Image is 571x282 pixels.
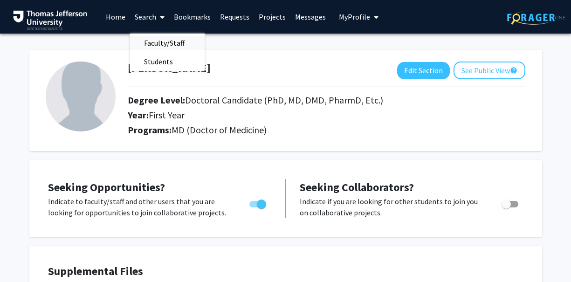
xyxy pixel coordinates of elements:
[130,52,187,71] span: Students
[128,95,454,106] h2: Degree Level:
[510,65,517,76] mat-icon: help
[246,196,271,210] div: Toggle
[290,0,330,33] a: Messages
[300,180,414,194] span: Seeking Collaborators?
[130,55,205,69] a: Students
[169,0,215,33] a: Bookmarks
[48,196,232,218] p: Indicate to faculty/staff and other users that you are looking for opportunities to join collabor...
[13,10,88,30] img: Thomas Jefferson University Logo
[130,34,199,52] span: Faculty/Staff
[507,10,565,25] img: ForagerOne Logo
[454,62,525,79] button: See Public View
[101,0,130,33] a: Home
[185,94,383,106] span: Doctoral Candidate (PhD, MD, DMD, PharmD, Etc.)
[130,36,205,50] a: Faculty/Staff
[46,62,116,131] img: Profile Picture
[48,265,523,278] h4: Supplemental Files
[130,0,169,33] a: Search
[300,196,484,218] p: Indicate if you are looking for other students to join you on collaborative projects.
[397,62,450,79] button: Edit Section
[7,240,40,275] iframe: Chat
[128,124,525,136] h2: Programs:
[339,12,370,21] span: My Profile
[498,196,523,210] div: Toggle
[172,124,267,136] span: MD (Doctor of Medicine)
[48,180,165,194] span: Seeking Opportunities?
[215,0,254,33] a: Requests
[128,62,211,75] h1: [PERSON_NAME]
[254,0,290,33] a: Projects
[149,109,185,121] span: First Year
[128,110,454,121] h2: Year:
